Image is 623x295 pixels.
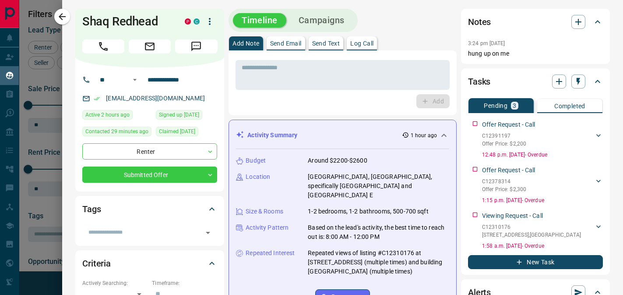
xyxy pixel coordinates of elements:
[482,242,603,250] p: 1:58 a.m. [DATE] - Overdue
[130,75,140,85] button: Open
[85,110,130,119] span: Active 2 hours ago
[468,71,603,92] div: Tasks
[482,178,526,185] p: C12378314
[246,249,295,258] p: Repeated Interest
[82,143,217,160] div: Renter
[468,75,490,89] h2: Tasks
[468,40,505,46] p: 3:24 pm [DATE]
[152,279,217,287] p: Timeframe:
[246,223,289,232] p: Activity Pattern
[468,15,491,29] h2: Notes
[246,207,283,216] p: Size & Rooms
[484,103,507,109] p: Pending
[233,13,286,28] button: Timeline
[482,196,603,204] p: 1:15 p.m. [DATE] - Overdue
[129,39,171,53] span: Email
[82,202,101,216] h2: Tags
[482,132,526,140] p: C12391197
[270,40,302,46] p: Send Email
[82,110,151,122] div: Fri Sep 12 2025
[94,96,100,102] svg: Email Verified
[513,103,516,109] p: 3
[290,13,353,28] button: Campaigns
[308,207,428,216] p: 1-2 bedrooms, 1-2 bathrooms, 500-700 sqft
[554,103,585,109] p: Completed
[411,132,437,139] p: 1 hour ago
[312,40,340,46] p: Send Text
[82,167,217,183] div: Submitted Offer
[482,151,603,159] p: 12:48 p.m. [DATE] - Overdue
[232,40,259,46] p: Add Note
[482,166,535,175] p: Offer Request - Call
[482,223,581,231] p: C12310176
[106,95,205,102] a: [EMAIL_ADDRESS][DOMAIN_NAME]
[482,185,526,193] p: Offer Price: $2,300
[308,172,449,200] p: [GEOGRAPHIC_DATA], [GEOGRAPHIC_DATA], specifically [GEOGRAPHIC_DATA] and [GEOGRAPHIC_DATA] E
[159,110,199,119] span: Signed up [DATE]
[482,140,526,148] p: Offer Price: $2,200
[85,127,148,136] span: Contacted 29 minutes ago
[246,156,266,165] p: Budget
[159,127,195,136] span: Claimed [DATE]
[246,172,270,181] p: Location
[482,120,535,129] p: Offer Request - Call
[82,256,111,270] h2: Criteria
[350,40,373,46] p: Log Call
[482,221,603,241] div: C12310176[STREET_ADDRESS],[GEOGRAPHIC_DATA]
[202,227,214,239] button: Open
[482,130,603,149] div: C12391197Offer Price: $2,200
[175,39,217,53] span: Message
[468,11,603,32] div: Notes
[185,18,191,25] div: property.ca
[482,211,543,220] p: Viewing Request - Call
[308,156,367,165] p: Around $2200-$2600
[308,249,449,276] p: Repeated views of listing #C12310176 at [STREET_ADDRESS] (multiple times) and building [GEOGRAPHI...
[194,18,200,25] div: condos.ca
[482,231,581,239] p: [STREET_ADDRESS] , [GEOGRAPHIC_DATA]
[236,127,449,143] div: Activity Summary1 hour ago
[468,49,603,58] p: hung up on me
[482,176,603,195] div: C12378314Offer Price: $2,300
[82,127,151,139] div: Fri Sep 12 2025
[82,279,148,287] p: Actively Searching:
[82,199,217,220] div: Tags
[308,223,449,242] p: Based on the lead's activity, the best time to reach out is: 8:00 AM - 12:00 PM
[156,110,217,122] div: Fri Aug 10 2018
[82,253,217,274] div: Criteria
[468,255,603,269] button: New Task
[82,39,124,53] span: Call
[82,14,172,28] h1: Shaq Redhead
[247,131,297,140] p: Activity Summary
[156,127,217,139] div: Wed Sep 10 2025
